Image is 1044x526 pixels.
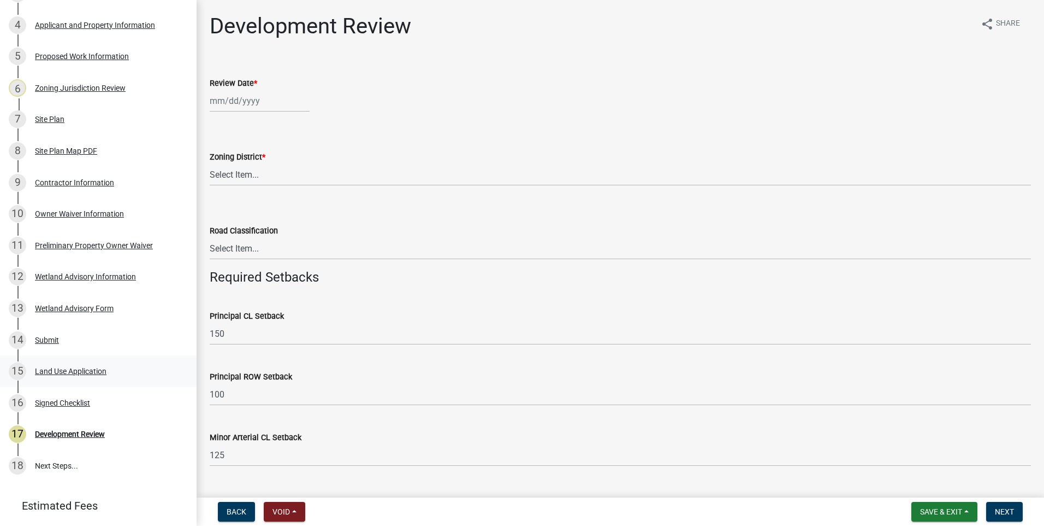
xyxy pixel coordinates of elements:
[35,305,114,312] div: Wetland Advisory Form
[210,373,292,381] label: Principal ROW Setback
[35,336,59,344] div: Submit
[9,48,26,65] div: 5
[210,227,278,235] label: Road Classification
[9,331,26,349] div: 14
[995,507,1014,516] span: Next
[35,210,124,218] div: Owner Waiver Information
[210,90,310,112] input: mm/dd/yyyy
[35,52,129,60] div: Proposed Work Information
[9,425,26,443] div: 17
[9,495,179,517] a: Estimated Fees
[9,205,26,223] div: 10
[35,115,64,123] div: Site Plan
[272,507,290,516] span: Void
[35,367,106,375] div: Land Use Application
[218,502,255,522] button: Back
[981,17,994,31] i: share
[986,502,1023,522] button: Next
[9,457,26,475] div: 18
[911,502,977,522] button: Save & Exit
[35,179,114,186] div: Contractor Information
[35,147,97,155] div: Site Plan Map PDF
[35,84,126,92] div: Zoning Jurisdiction Review
[9,174,26,191] div: 9
[9,363,26,380] div: 15
[35,430,105,438] div: Development Review
[996,17,1020,31] span: Share
[227,507,246,516] span: Back
[210,313,284,320] label: Principal CL Setback
[35,273,136,280] div: Wetland Advisory Information
[9,142,26,160] div: 8
[210,154,265,161] label: Zoning District
[9,110,26,128] div: 7
[9,237,26,254] div: 11
[35,242,153,249] div: Preliminary Property Owner Waiver
[210,270,1031,285] h4: Required Setbacks
[210,434,301,442] label: Minor Arterial CL Setback
[210,80,257,87] label: Review Date
[264,502,305,522] button: Void
[9,394,26,412] div: 16
[920,507,962,516] span: Save & Exit
[9,16,26,34] div: 4
[35,21,155,29] div: Applicant and Property Information
[210,13,411,39] h1: Development Review
[35,399,90,407] div: Signed Checklist
[9,300,26,317] div: 13
[9,268,26,285] div: 12
[9,79,26,97] div: 6
[972,13,1029,34] button: shareShare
